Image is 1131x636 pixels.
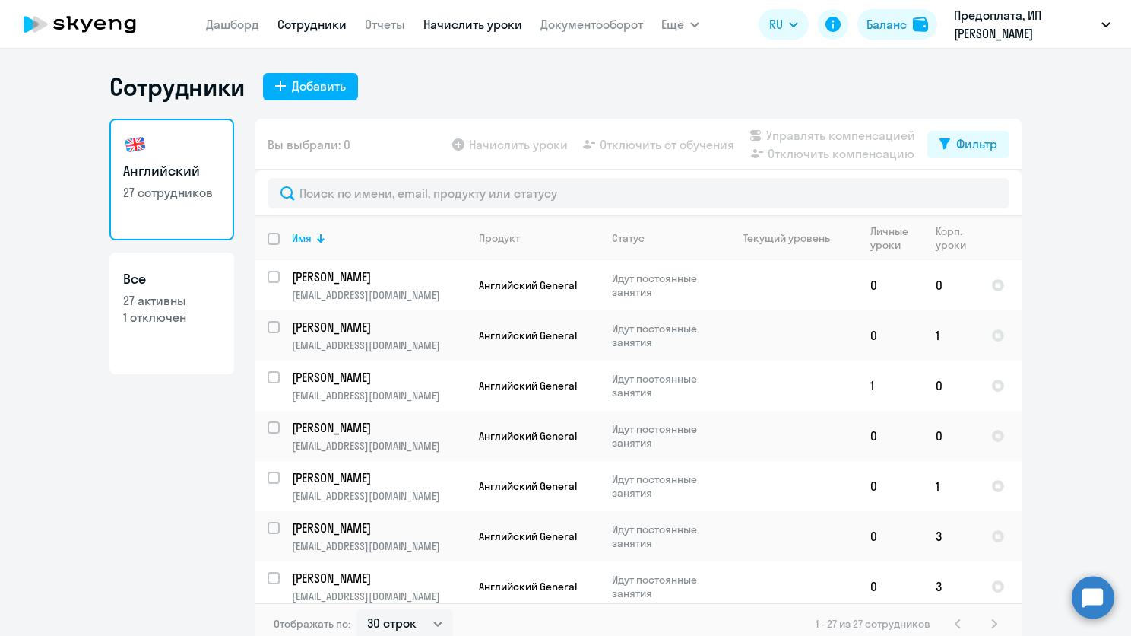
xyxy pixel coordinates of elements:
p: 27 сотрудников [123,184,220,201]
div: Текущий уровень [743,231,830,245]
div: Корп. уроки [936,224,978,252]
p: Идут постоянные занятия [612,523,716,550]
td: 0 [858,310,923,361]
h3: Английский [123,161,220,181]
a: Все27 активны1 отключен [109,253,234,374]
div: Фильтр [956,135,997,153]
p: [PERSON_NAME] [292,520,464,536]
p: Идут постоянные занятия [612,573,716,600]
td: 0 [858,260,923,310]
button: Фильтр [927,131,1009,158]
td: 0 [923,411,979,461]
a: Начислить уроки [423,17,522,32]
span: Отображать по: [274,617,350,631]
div: Личные уроки [870,224,923,252]
p: Идут постоянные занятия [612,372,716,399]
span: RU [769,15,783,33]
p: 27 активны [123,292,220,309]
p: Идут постоянные занятия [612,272,716,299]
td: 0 [858,511,923,561]
span: Английский General [479,329,577,342]
button: Добавить [263,73,358,100]
td: 1 [923,461,979,511]
div: Имя [292,231,312,245]
td: 0 [858,411,923,461]
button: Предоплата, ИП [PERSON_NAME] [946,6,1118,43]
span: 1 - 27 из 27 сотрудников [816,617,930,631]
span: Английский General [479,429,577,443]
div: Статус [612,231,716,245]
div: Продукт [479,231,599,245]
p: [EMAIL_ADDRESS][DOMAIN_NAME] [292,389,466,402]
div: Текущий уровень [729,231,857,245]
input: Поиск по имени, email, продукту или статусу [268,178,1009,208]
p: [PERSON_NAME] [292,570,464,587]
p: [PERSON_NAME] [292,269,464,285]
td: 0 [858,461,923,511]
span: Ещё [661,15,684,33]
p: [PERSON_NAME] [292,369,464,386]
div: Баланс [866,15,907,33]
p: Идут постоянные занятия [612,422,716,450]
h3: Все [123,269,220,289]
h1: Сотрудники [109,72,245,102]
p: [EMAIL_ADDRESS][DOMAIN_NAME] [292,590,466,603]
img: english [123,132,147,157]
a: [PERSON_NAME] [292,469,466,486]
span: Английский General [479,580,577,593]
span: Английский General [479,278,577,292]
a: Отчеты [365,17,405,32]
div: Добавить [292,77,346,95]
button: Балансbalance [857,9,937,40]
p: [EMAIL_ADDRESS][DOMAIN_NAME] [292,489,466,503]
p: [EMAIL_ADDRESS][DOMAIN_NAME] [292,539,466,553]
div: Корп. уроки [936,224,966,252]
div: Имя [292,231,466,245]
span: Вы выбрали: 0 [268,135,350,154]
span: Английский General [479,529,577,543]
a: [PERSON_NAME] [292,369,466,386]
div: Продукт [479,231,520,245]
div: Личные уроки [870,224,909,252]
a: Английский27 сотрудников [109,119,234,240]
div: Статус [612,231,645,245]
p: Идут постоянные занятия [612,322,716,349]
p: [PERSON_NAME] [292,419,464,436]
td: 0 [923,260,979,310]
p: 1 отключен [123,309,220,326]
a: Документооборот [540,17,643,32]
td: 0 [923,361,979,411]
td: 3 [923,561,979,612]
td: 1 [858,361,923,411]
a: Сотрудники [277,17,347,32]
button: Ещё [661,9,699,40]
span: Английский General [479,479,577,493]
td: 0 [858,561,923,612]
a: [PERSON_NAME] [292,520,466,536]
p: [EMAIL_ADDRESS][DOMAIN_NAME] [292,288,466,302]
p: [PERSON_NAME] [292,469,464,486]
p: [EMAIL_ADDRESS][DOMAIN_NAME] [292,439,466,453]
p: Предоплата, ИП [PERSON_NAME] [954,6,1095,43]
a: [PERSON_NAME] [292,419,466,436]
p: [EMAIL_ADDRESS][DOMAIN_NAME] [292,339,466,352]
a: [PERSON_NAME] [292,269,466,285]
p: Идут постоянные занятия [612,472,716,500]
a: Дашборд [206,17,259,32]
p: [PERSON_NAME] [292,319,464,335]
button: RU [759,9,809,40]
td: 1 [923,310,979,361]
td: 3 [923,511,979,561]
span: Английский General [479,379,577,393]
a: [PERSON_NAME] [292,319,466,335]
a: [PERSON_NAME] [292,570,466,587]
img: balance [913,17,928,32]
